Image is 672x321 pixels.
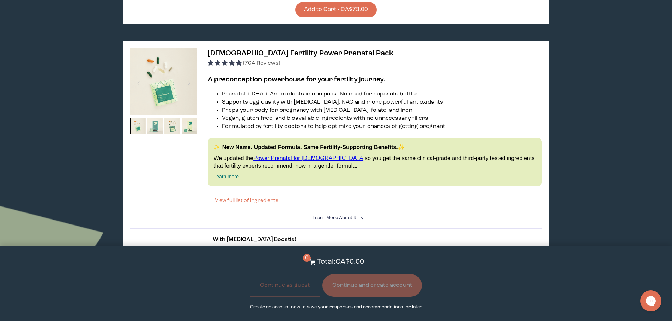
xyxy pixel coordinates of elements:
li: Supports egg quality with [MEDICAL_DATA], NAC and more powerful antioxidants [222,98,541,106]
a: Power Prenatal for [DEMOGRAPHIC_DATA] [253,155,365,161]
li: Vegan, gluten-free, and bioavailable ingredients with no unnecessary fillers [222,115,541,123]
span: [DEMOGRAPHIC_DATA] Fertility Power Prenatal Pack [208,50,394,57]
span: (764 Reviews) [243,61,280,66]
strong: A preconception powerhouse for your fertility journey. [208,76,385,83]
p: Create an account now to save your responses and recommendations for later [250,304,422,310]
a: Learn more [213,174,239,179]
img: thumbnail image [147,118,163,134]
li: Formulated by fertility doctors to help optimize your chances of getting pregnant [222,123,541,131]
img: thumbnail image [164,118,180,134]
strong: ✨ New Name. Updated Formula. Same Fertility-Supporting Benefits.✨ [213,144,405,150]
p: Total: CA$0.00 [317,257,364,267]
button: Continue as guest [250,274,320,297]
span: 4.95 stars [208,61,243,66]
span: 0 [303,254,311,262]
li: Prenatal + DHA + Antioxidants in one pack. No need for separate bottles [222,90,541,98]
img: thumbnail image [182,118,198,134]
img: thumbnail image [130,48,197,115]
iframe: Gorgias live chat messenger [637,288,665,314]
button: Add to Cart - CA$73.00 [295,2,377,17]
p: We updated the so you get the same clinical-grade and third-party tested ingredients that fertili... [213,154,536,170]
i: < [358,216,365,220]
button: View full list of ingredients [208,193,285,208]
summary: Learn More About it < [313,215,360,221]
img: thumbnail image [130,118,146,134]
li: Preps your body for pregnancy with [MEDICAL_DATA], folate, and iron [222,106,541,115]
p: With [MEDICAL_DATA] Boost(s) [213,236,460,244]
button: Continue and create account [322,274,422,297]
span: Learn More About it [313,216,356,220]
